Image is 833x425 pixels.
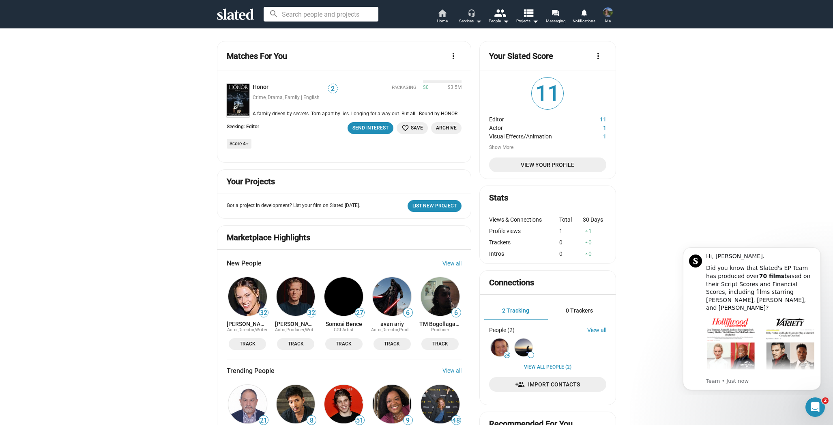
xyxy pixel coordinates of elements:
button: Services [456,8,485,26]
span: Import Contacts [496,377,600,392]
span: 6 [452,309,461,317]
button: Track [421,338,459,350]
a: Notifications [570,8,598,26]
span: Messaging [546,16,566,26]
a: View all [442,367,462,374]
img: Spencer Pool [515,339,532,356]
div: People (2) [489,327,515,333]
div: People [489,16,509,26]
a: Import Contacts [489,377,606,392]
mat-icon: forum [552,9,559,17]
span: Trending People [227,367,275,375]
img: Karri Miles [421,385,459,423]
span: Director, [238,327,255,332]
span: Producer, [286,327,305,332]
button: Daniel EarleyMe [598,6,618,27]
span: Home [437,16,448,26]
img: TM Bogollagama [421,277,459,316]
a: Home [428,8,456,26]
div: Profile views [489,228,560,234]
span: Actor, [371,327,382,332]
mat-card-title: Connections [489,277,534,288]
span: 21 [259,416,268,425]
span: Producer, [399,327,418,332]
span: 6 [404,309,412,317]
mat-icon: arrow_drop_up [584,228,589,234]
mat-card-title: Stats [489,192,508,203]
span: 2 [822,397,829,404]
span: 9 [404,416,412,425]
input: Search people and projects [264,7,378,22]
div: Trackers [489,239,560,246]
dt: Actor [489,123,576,131]
button: Save [397,122,428,134]
div: Total [559,216,583,223]
a: View all People (2) [524,364,571,371]
div: 30 Days [583,216,606,223]
mat-card-title: Your Slated Score [489,51,553,62]
div: 1 [559,228,583,234]
mat-icon: more_vert [593,51,603,61]
span: Packaging [392,85,416,91]
button: Track [229,338,266,350]
span: 48 [452,416,461,425]
span: Actor, [227,327,238,332]
mat-card-title: Marketplace Highlights [227,232,310,243]
img: Neobe Velis [491,339,509,356]
span: Track [378,340,406,348]
img: Honor [227,84,249,117]
span: 51 [355,416,364,425]
button: Send Interest [348,122,393,134]
span: New People [227,259,262,268]
mat-icon: headset_mic [468,9,475,16]
img: Somosi Bence [324,277,363,316]
span: Track [282,340,309,348]
mat-icon: arrow_drop_up [584,251,589,257]
a: [PERSON_NAME] [275,321,317,327]
span: Writer [305,327,318,332]
div: Crime, Drama, Family | English [253,95,338,101]
dd: 11 [576,114,606,123]
div: 0 [583,250,606,257]
span: $3.5M [444,84,462,91]
span: CGI Artist [334,327,354,332]
div: Services [459,16,482,26]
mat-icon: people [494,7,506,19]
span: 27 [355,309,364,317]
span: Track [330,340,358,348]
span: 32 [259,309,268,317]
div: 0 [559,239,583,246]
span: Track [426,340,454,348]
span: List New Project [412,202,457,210]
iframe: Intercom notifications message [671,240,833,395]
a: View Your Profile [489,157,606,172]
mat-icon: home [437,8,447,18]
div: Intros [489,250,560,257]
button: Projects [513,8,541,26]
mat-icon: arrow_drop_up [584,239,589,245]
mat-card-title: Your Projects [227,176,275,187]
span: 0 Trackers [566,307,593,314]
p: Got a project in development? List your film on Slated [DATE]. [227,203,360,209]
a: Messaging [541,8,570,26]
span: Archive [436,124,457,132]
span: 24 [504,353,510,358]
mat-icon: arrow_drop_down [474,16,483,26]
span: $0 [423,84,429,91]
a: Honor [253,84,272,91]
span: Projects [516,16,539,26]
span: Me [605,16,611,26]
div: 0 [559,250,583,257]
a: View all [442,260,462,267]
a: List New Project [408,200,462,212]
img: Nicole Eckenroad [228,277,267,316]
a: avan ariy [371,321,413,327]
